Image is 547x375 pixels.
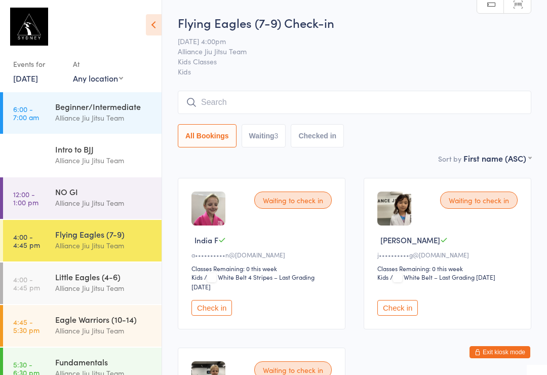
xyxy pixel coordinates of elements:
[13,190,38,206] time: 12:00 - 1:00 pm
[55,112,153,124] div: Alliance Jiu Jitsu Team
[55,240,153,251] div: Alliance Jiu Jitsu Team
[440,192,518,209] div: Waiting to check in
[178,56,516,66] span: Kids Classes
[377,192,411,226] img: image1752130087.png
[291,124,344,147] button: Checked in
[191,192,225,226] img: image1740635254.png
[55,143,153,155] div: Intro to BJJ
[13,233,40,249] time: 4:00 - 4:45 pm
[191,273,315,291] span: / White Belt 4 Stripes – Last Grading [DATE]
[55,314,153,325] div: Eagle Warriors (10-14)
[390,273,495,281] span: / White Belt – Last Grading [DATE]
[10,8,48,46] img: Alliance Sydney
[3,262,162,304] a: 4:00 -4:45 pmLittle Eagles (4-6)Alliance Jiu Jitsu Team
[194,235,218,245] span: India F
[55,356,153,367] div: Fundamentals
[13,318,40,334] time: 4:45 - 5:30 pm
[13,105,39,121] time: 6:00 - 7:00 am
[178,36,516,46] span: [DATE] 4:00pm
[3,177,162,219] a: 12:00 -1:00 pmNO GIAlliance Jiu Jitsu Team
[55,101,153,112] div: Beginner/Intermediate
[55,325,153,336] div: Alliance Jiu Jitsu Team
[13,56,63,72] div: Events for
[178,91,531,114] input: Search
[178,124,237,147] button: All Bookings
[191,250,335,259] div: a••••••••••n@[DOMAIN_NAME]
[438,154,461,164] label: Sort by
[380,235,440,245] span: [PERSON_NAME]
[3,220,162,261] a: 4:00 -4:45 pmFlying Eagles (7-9)Alliance Jiu Jitsu Team
[55,271,153,282] div: Little Eagles (4-6)
[377,300,418,316] button: Check in
[55,155,153,166] div: Alliance Jiu Jitsu Team
[463,153,531,164] div: First name (ASC)
[191,264,335,273] div: Classes Remaining: 0 this week
[55,282,153,294] div: Alliance Jiu Jitsu Team
[254,192,332,209] div: Waiting to check in
[178,46,516,56] span: Alliance Jiu Jitsu Team
[242,124,286,147] button: Waiting3
[13,275,40,291] time: 4:00 - 4:45 pm
[377,264,521,273] div: Classes Remaining: 0 this week
[3,92,162,134] a: 6:00 -7:00 amBeginner/IntermediateAlliance Jiu Jitsu Team
[73,56,123,72] div: At
[55,186,153,197] div: NO GI
[470,346,530,358] button: Exit kiosk mode
[178,66,531,77] span: Kids
[3,135,162,176] a: 12:00 -12:45 pmIntro to BJJAlliance Jiu Jitsu Team
[55,229,153,240] div: Flying Eagles (7-9)
[191,300,232,316] button: Check in
[191,273,203,281] div: Kids
[73,72,123,84] div: Any location
[55,197,153,209] div: Alliance Jiu Jitsu Team
[275,132,279,140] div: 3
[377,273,388,281] div: Kids
[13,147,42,164] time: 12:00 - 12:45 pm
[178,14,531,31] h2: Flying Eagles (7-9) Check-in
[3,305,162,347] a: 4:45 -5:30 pmEagle Warriors (10-14)Alliance Jiu Jitsu Team
[13,72,38,84] a: [DATE]
[377,250,521,259] div: j••••••••••g@[DOMAIN_NAME]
